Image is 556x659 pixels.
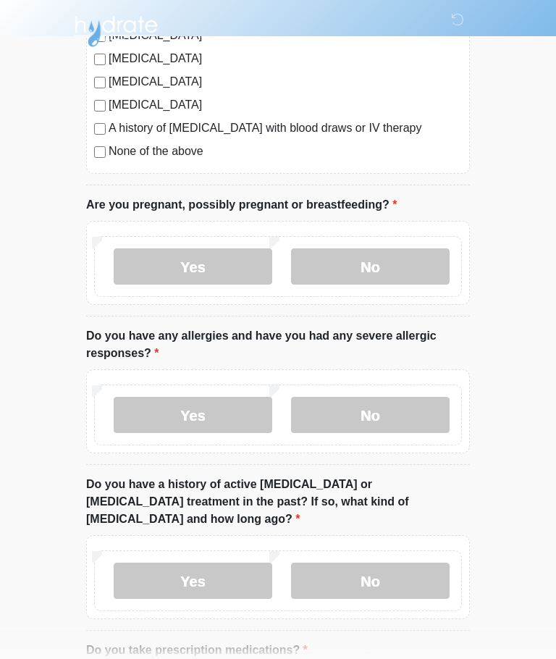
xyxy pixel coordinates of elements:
label: [MEDICAL_DATA] [109,50,462,67]
label: [MEDICAL_DATA] [109,96,462,114]
label: No [291,248,450,285]
label: Do you have any allergies and have you had any severe allergic responses? [86,327,470,362]
input: A history of [MEDICAL_DATA] with blood draws or IV therapy [94,123,106,135]
input: [MEDICAL_DATA] [94,77,106,88]
input: [MEDICAL_DATA] [94,54,106,65]
label: Do you have a history of active [MEDICAL_DATA] or [MEDICAL_DATA] treatment in the past? If so, wh... [86,476,470,528]
label: No [291,563,450,599]
label: None of the above [109,143,462,160]
label: Yes [114,397,272,433]
img: Hydrate IV Bar - Arcadia Logo [72,11,160,48]
input: None of the above [94,146,106,158]
label: Yes [114,248,272,285]
label: A history of [MEDICAL_DATA] with blood draws or IV therapy [109,119,462,137]
label: Do you take prescription medications? [86,642,308,659]
label: Yes [114,563,272,599]
label: No [291,397,450,433]
label: [MEDICAL_DATA] [109,73,462,91]
label: Are you pregnant, possibly pregnant or breastfeeding? [86,196,397,214]
input: [MEDICAL_DATA] [94,100,106,112]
